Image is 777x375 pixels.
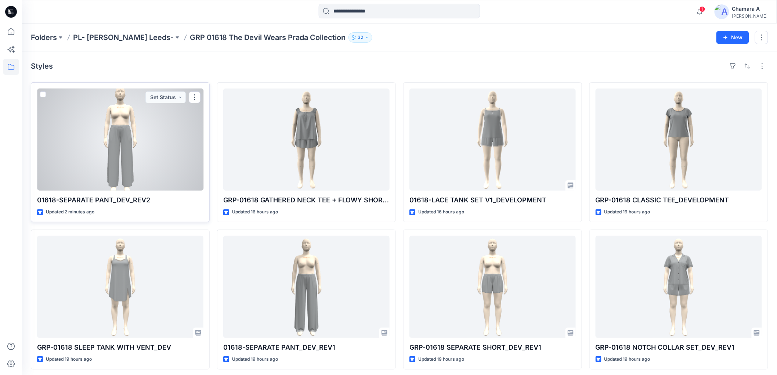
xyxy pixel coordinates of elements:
[732,4,768,13] div: Chamara A
[409,89,576,191] a: 01618-LACE TANK SET V1_DEVELOPMENT
[223,89,390,191] a: GRP-01618 GATHERED NECK TEE + FLOWY SHORT_DEVELOPMENT
[46,356,92,363] p: Updated 19 hours ago
[715,4,729,19] img: avatar
[37,195,203,205] p: 01618-SEPARATE PANT_DEV_REV2
[223,342,390,353] p: 01618-SEPARATE PANT_DEV_REV1
[409,236,576,338] a: GRP-01618 SEPARATE SHORT_DEV_REV1
[358,33,363,42] p: 32
[37,342,203,353] p: GRP-01618 SLEEP TANK WITH VENT_DEV
[418,356,464,363] p: Updated 19 hours ago
[716,31,749,44] button: New
[223,236,390,338] a: 01618-SEPARATE PANT_DEV_REV1
[190,32,346,43] p: GRP 01618 The Devil Wears Prada Collection
[604,356,650,363] p: Updated 19 hours ago
[31,32,57,43] a: Folders
[596,89,762,191] a: GRP-01618 CLASSIC TEE_DEVELOPMENT
[232,208,278,216] p: Updated 16 hours ago
[46,208,94,216] p: Updated 2 minutes ago
[596,195,762,205] p: GRP-01618 CLASSIC TEE_DEVELOPMENT
[37,89,203,191] a: 01618-SEPARATE PANT_DEV_REV2
[73,32,174,43] a: PL- [PERSON_NAME] Leeds-
[700,6,705,12] span: 1
[223,195,390,205] p: GRP-01618 GATHERED NECK TEE + FLOWY SHORT_DEVELOPMENT
[348,32,372,43] button: 32
[596,342,762,353] p: GRP-01618 NOTCH COLLAR SET_DEV_REV1
[596,236,762,338] a: GRP-01618 NOTCH COLLAR SET_DEV_REV1
[418,208,464,216] p: Updated 16 hours ago
[232,356,278,363] p: Updated 19 hours ago
[409,195,576,205] p: 01618-LACE TANK SET V1_DEVELOPMENT
[37,236,203,338] a: GRP-01618 SLEEP TANK WITH VENT_DEV
[604,208,650,216] p: Updated 19 hours ago
[31,62,53,71] h4: Styles
[732,13,768,19] div: [PERSON_NAME]
[409,342,576,353] p: GRP-01618 SEPARATE SHORT_DEV_REV1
